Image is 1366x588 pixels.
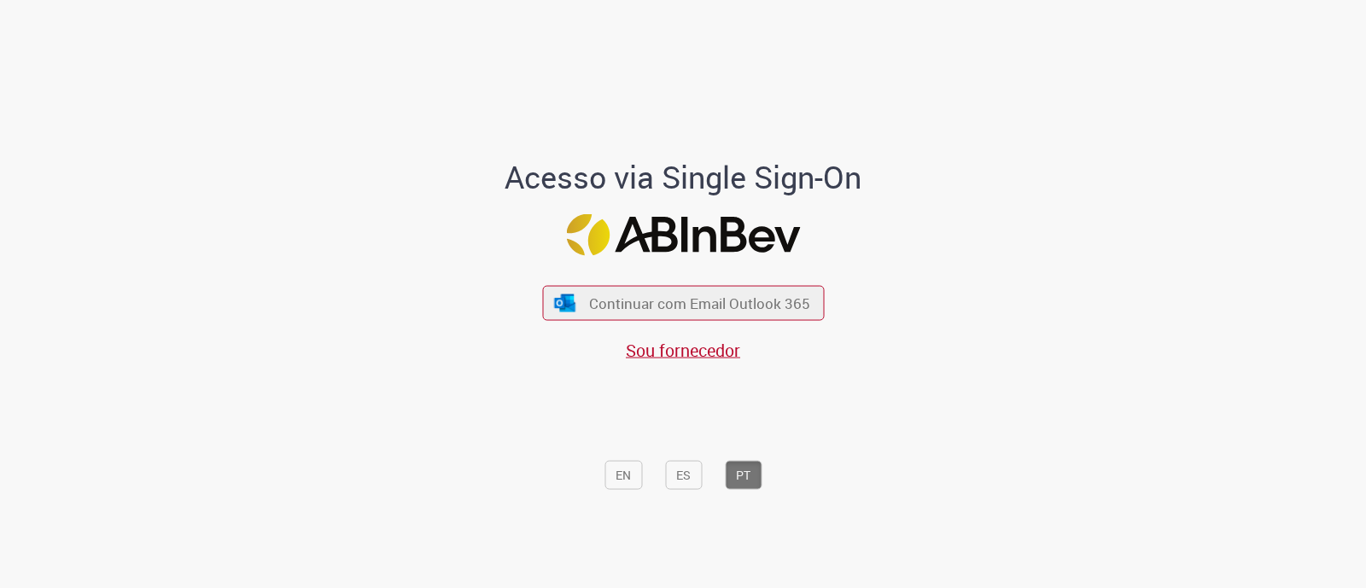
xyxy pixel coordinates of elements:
h1: Acesso via Single Sign-On [447,160,920,194]
a: Sou fornecedor [626,339,740,362]
img: ícone Azure/Microsoft 360 [553,294,577,311]
button: ícone Azure/Microsoft 360 Continuar com Email Outlook 365 [542,286,824,321]
button: ES [665,460,702,489]
img: Logo ABInBev [566,214,800,256]
span: Continuar com Email Outlook 365 [589,294,810,313]
button: EN [604,460,642,489]
button: PT [725,460,762,489]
